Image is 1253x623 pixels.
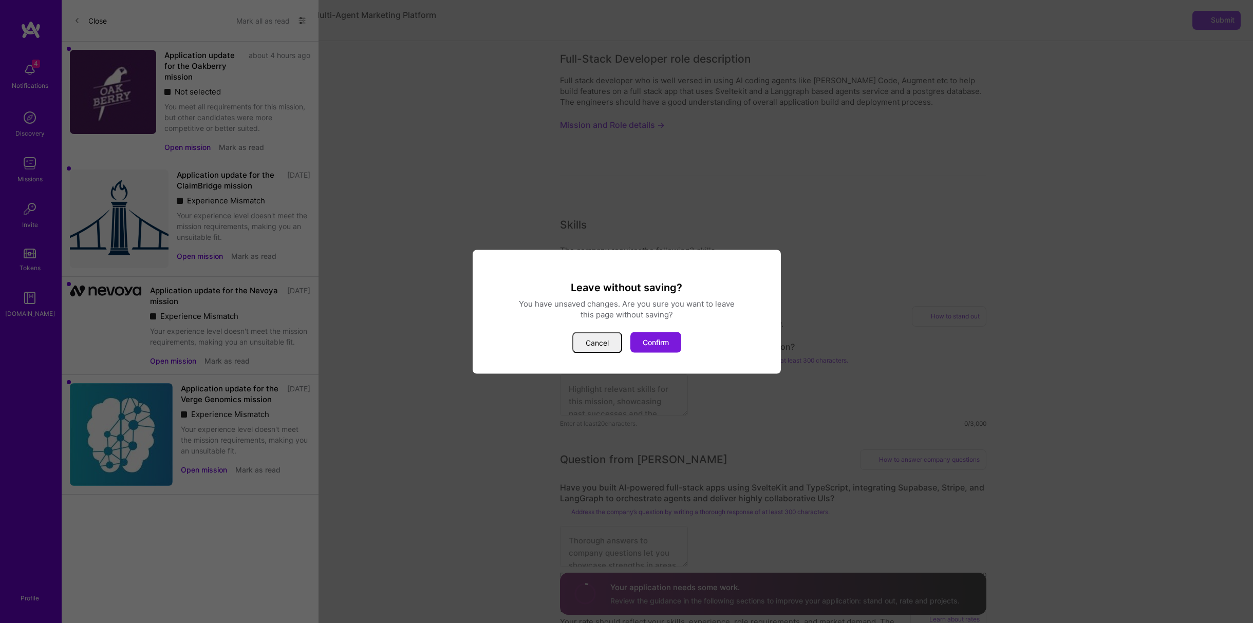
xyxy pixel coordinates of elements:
button: Confirm [630,332,681,352]
h3: Leave without saving? [485,280,769,294]
div: modal [473,250,781,373]
div: this page without saving? [485,309,769,319]
button: Cancel [572,332,622,353]
div: You have unsaved changes. Are you sure you want to leave [485,298,769,309]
